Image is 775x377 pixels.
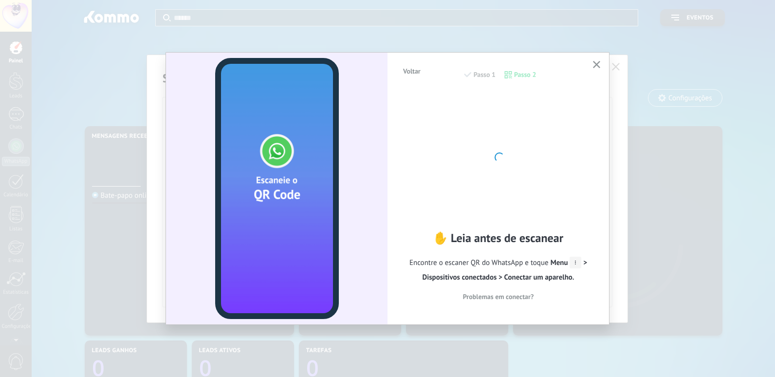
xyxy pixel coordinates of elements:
[403,68,421,75] span: Voltar
[402,230,594,245] h2: ✋ Leia antes de escanear
[402,289,594,304] button: Problemas em conectar?
[399,64,425,78] button: Voltar
[423,258,587,282] span: > Dispositivos conectados > Conectar um aparelho.
[402,256,594,285] span: Encontre o escaner QR do WhatsApp e toque
[551,258,582,267] span: Menu
[463,293,534,300] span: Problemas em conectar?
